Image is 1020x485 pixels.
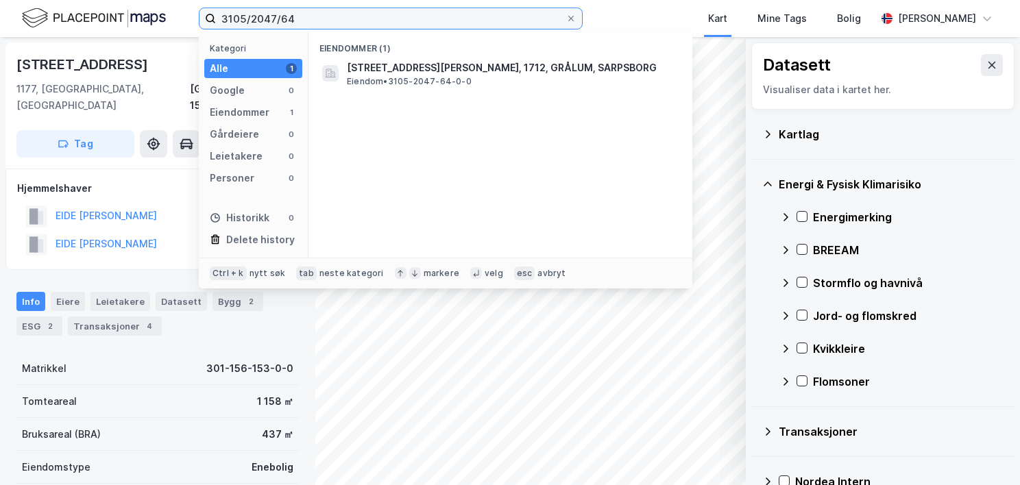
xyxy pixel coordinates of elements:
div: markere [424,268,459,279]
div: 0 [286,173,297,184]
div: Eiendommer [210,104,269,121]
div: Transaksjoner [68,316,162,336]
div: Delete history [226,232,295,248]
div: Visualiser data i kartet her. [763,82,1003,98]
div: Jord- og flomskred [813,308,1004,324]
div: Kart [708,10,727,27]
div: Energi & Fysisk Klimarisiko [779,176,1004,192]
div: Kartlag [779,126,1004,142]
div: Enebolig [252,459,293,475]
div: Info [16,292,45,311]
div: 0 [286,85,297,96]
div: avbryt [537,268,566,279]
div: Matrikkel [22,360,66,377]
div: 1 [286,107,297,118]
div: velg [485,268,503,279]
iframe: Chat Widget [951,419,1020,485]
span: [STREET_ADDRESS][PERSON_NAME], 1712, GRÅLUM, SARPSBORG [347,60,676,76]
div: esc [514,266,535,280]
div: Flomsoner [813,373,1004,390]
div: Tomteareal [22,393,77,410]
div: Eiendomstype [22,459,90,475]
div: neste kategori [319,268,384,279]
div: [GEOGRAPHIC_DATA], 156/153 [190,81,299,114]
div: 301-156-153-0-0 [206,360,293,377]
div: 437 ㎡ [262,426,293,443]
div: Alle [210,60,228,77]
div: Eiendommer (1) [308,32,692,57]
div: [PERSON_NAME] [898,10,976,27]
div: 0 [286,129,297,140]
div: Leietakere [90,292,150,311]
div: Historikk [210,210,269,226]
div: 0 [286,212,297,223]
input: Søk på adresse, matrikkel, gårdeiere, leietakere eller personer [216,8,566,29]
div: Google [210,82,245,99]
div: Gårdeiere [210,126,259,142]
div: Ctrl + k [210,266,247,280]
div: Bolig [837,10,861,27]
div: 1177, [GEOGRAPHIC_DATA], [GEOGRAPHIC_DATA] [16,81,190,114]
div: Stormflo og havnivå [813,275,1004,291]
div: Datasett [763,54,831,76]
span: Eiendom • 3105-2047-64-0-0 [347,76,472,87]
div: nytt søk [250,268,286,279]
div: Leietakere [210,148,263,164]
div: 1 158 ㎡ [257,393,293,410]
div: Datasett [156,292,207,311]
div: Mine Tags [757,10,807,27]
div: [STREET_ADDRESS] [16,53,151,75]
div: 4 [143,319,156,333]
div: Bruksareal (BRA) [22,426,101,443]
div: BREEAM [813,242,1004,258]
div: 0 [286,151,297,162]
div: Bygg [212,292,263,311]
div: 2 [43,319,57,333]
div: Personer [210,170,254,186]
div: Eiere [51,292,85,311]
div: Hjemmelshaver [17,180,298,197]
div: Kategori [210,43,302,53]
div: tab [296,266,317,280]
div: 2 [244,295,258,308]
div: 1 [286,63,297,74]
img: logo.f888ab2527a4732fd821a326f86c7f29.svg [22,6,166,30]
div: Kvikkleire [813,340,1004,357]
div: Energimerking [813,209,1004,225]
div: ESG [16,316,62,336]
div: Transaksjoner [779,423,1004,440]
button: Tag [16,130,134,158]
